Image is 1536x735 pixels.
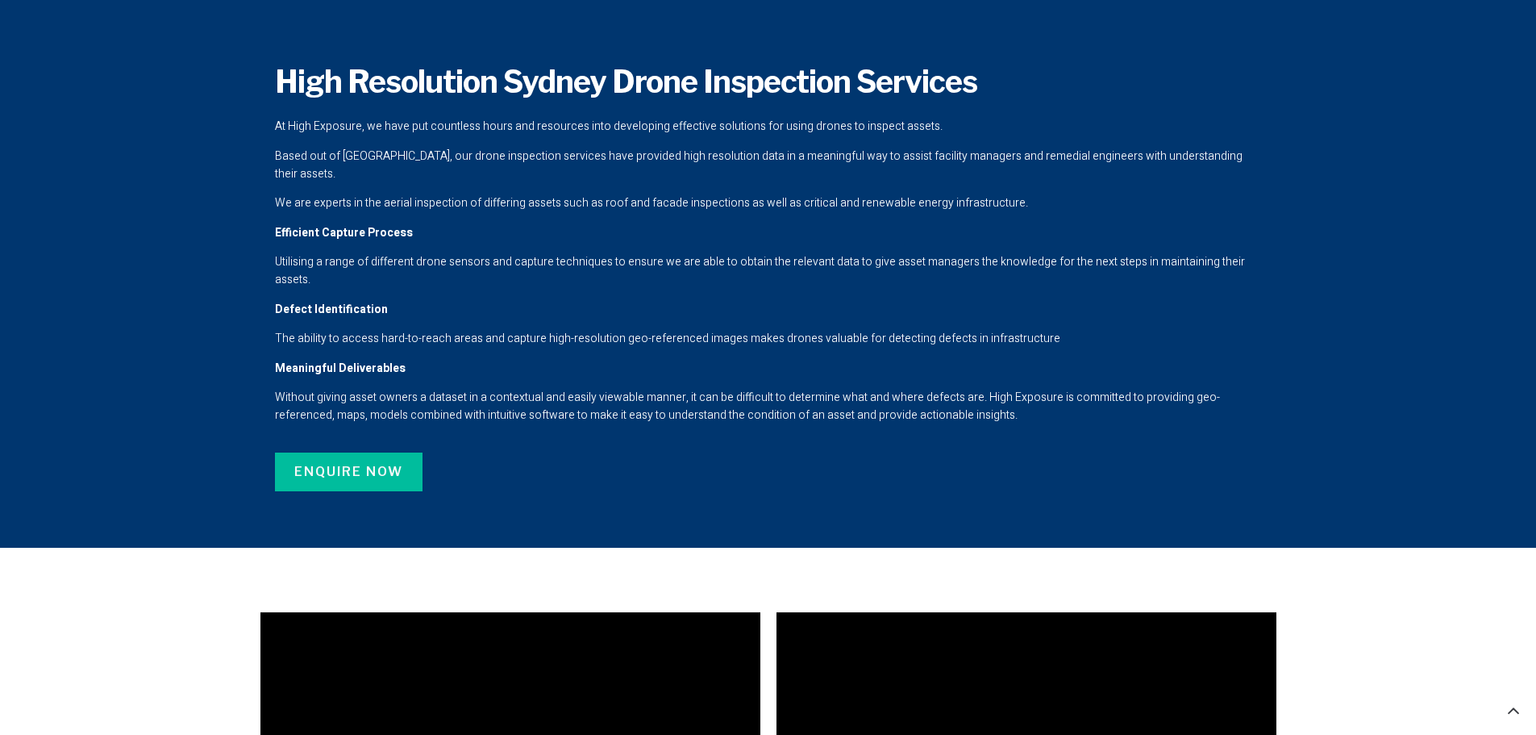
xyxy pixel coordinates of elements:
[275,360,406,377] strong: Meaningful Deliverables
[275,389,1262,425] p: Without giving asset owners a dataset in a contextual and easily viewable manner, it can be diffi...
[275,330,1262,348] p: The ability to access hard-to-reach areas and capture high-resolution geo-referenced images makes...
[275,253,1262,290] p: Utilising a range of different drone sensors and capture techniques to ensure we are able to obta...
[275,224,413,241] strong: Efficient Capture Process
[275,453,423,491] a: ENQUIRE NOW
[275,194,1262,212] p: We are experts in the aerial inspection of differing assets such as roof and facade inspections a...
[294,462,403,482] span: ENQUIRE NOW
[275,148,1262,184] p: Based out of [GEOGRAPHIC_DATA], our drone inspection services have provided high resolution data ...
[275,118,1262,136] p: At High Exposure, we have put countless hours and resources into developing effective solutions f...
[275,301,388,318] strong: Defect Identification
[275,62,1262,102] h2: High Resolution Sydney Drone Inspection Services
